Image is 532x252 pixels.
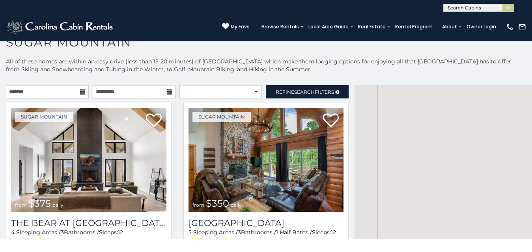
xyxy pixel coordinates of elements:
img: mail-regular-white.png [518,23,526,31]
div: Sleeping Areas / Bathrooms / Sleeps: [189,228,344,248]
a: Local Area Guide [304,21,353,32]
span: 3 [61,229,64,236]
a: Add to favorites [323,113,339,129]
span: $350 [206,198,229,209]
span: 1 Half Baths / [276,229,312,236]
a: Add to favorites [146,113,162,129]
span: daily [231,202,242,208]
a: Rental Program [391,21,437,32]
img: White-1-2.png [6,19,115,35]
img: Grouse Moor Lodge [189,108,344,212]
img: The Bear At Sugar Mountain [11,108,166,212]
a: Sugar Mountain [15,112,73,122]
h3: The Bear At Sugar Mountain [11,218,166,228]
a: Grouse Moor Lodge from $350 daily [189,108,344,212]
span: daily [52,202,63,208]
a: RefineSearchFilters [266,85,349,98]
a: About [438,21,461,32]
span: 12 [331,229,336,236]
span: 4 [11,229,15,236]
span: (6 reviews) [55,238,91,248]
span: 12 [118,229,123,236]
a: My Favs [222,23,250,31]
span: from [15,202,27,208]
a: [GEOGRAPHIC_DATA] [189,218,344,228]
a: Browse Rentals [258,21,303,32]
span: $375 [28,198,51,209]
span: My Favs [231,23,250,30]
a: The Bear At [GEOGRAPHIC_DATA] [11,218,166,228]
span: from [192,202,204,208]
span: 5 [189,229,192,236]
a: Real Estate [354,21,390,32]
a: Sugar Mountain [192,112,251,122]
a: Owner Login [463,21,500,32]
div: Sleeping Areas / Bathrooms / Sleeps: [11,228,166,248]
a: The Bear At Sugar Mountain from $375 daily [11,108,166,212]
span: 3 [238,229,241,236]
span: Refine Filters [276,89,334,95]
span: Search [294,89,315,95]
span: (13 reviews) [232,238,269,248]
img: phone-regular-white.png [506,23,514,31]
h3: Grouse Moor Lodge [189,218,344,228]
